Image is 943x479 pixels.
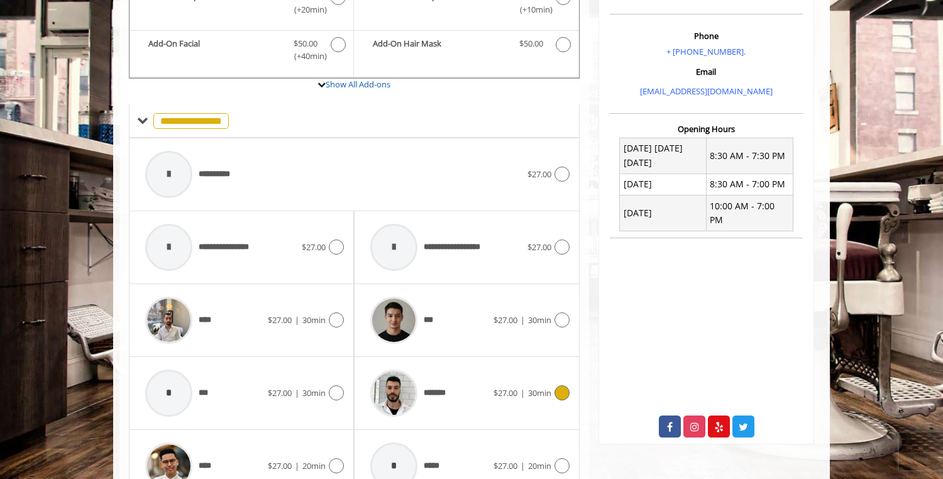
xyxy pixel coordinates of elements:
span: 30min [528,387,551,399]
a: Show All Add-ons [326,79,390,90]
span: 20min [302,460,326,471]
h3: Opening Hours [610,124,803,133]
span: $27.00 [268,314,292,326]
span: $27.00 [494,387,517,399]
span: | [521,387,525,399]
span: (+40min ) [287,50,324,63]
span: | [295,314,299,326]
td: [DATE] [620,173,707,195]
b: Add-On Hair Mask [373,37,506,52]
td: 8:30 AM - 7:00 PM [706,173,793,195]
span: 30min [528,314,551,326]
td: [DATE] [620,195,707,231]
label: Add-On Facial [136,37,347,67]
td: 10:00 AM - 7:00 PM [706,195,793,231]
span: (+20min ) [287,3,324,16]
h3: Email [613,67,800,76]
span: $27.00 [302,241,326,253]
a: [EMAIL_ADDRESS][DOMAIN_NAME] [640,85,773,97]
span: $27.00 [494,314,517,326]
span: $50.00 [294,37,317,50]
td: 8:30 AM - 7:30 PM [706,138,793,173]
b: Add-On Facial [148,37,281,63]
span: | [521,314,525,326]
span: $50.00 [519,37,543,50]
span: | [295,460,299,471]
span: $27.00 [268,460,292,471]
span: $27.00 [527,241,551,253]
span: | [295,387,299,399]
span: 20min [528,460,551,471]
span: $27.00 [527,168,551,180]
span: 30min [302,314,326,326]
a: + [PHONE_NUMBER]. [666,46,746,57]
span: $27.00 [494,460,517,471]
h3: Phone [613,31,800,40]
label: Add-On Hair Mask [360,37,572,55]
td: [DATE] [DATE] [DATE] [620,138,707,173]
span: 30min [302,387,326,399]
span: $27.00 [268,387,292,399]
span: (+10min ) [512,3,549,16]
span: | [521,460,525,471]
